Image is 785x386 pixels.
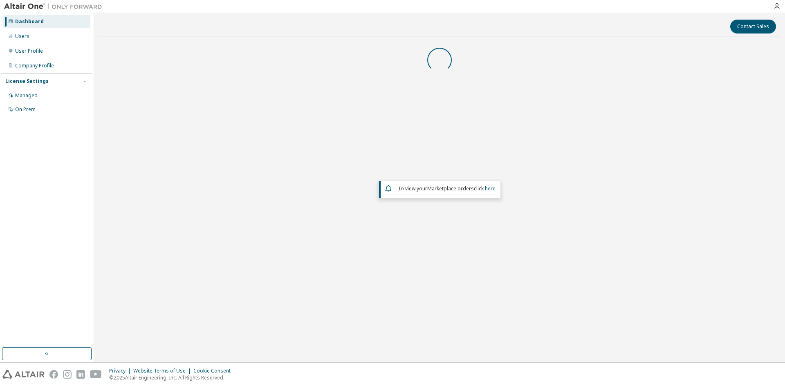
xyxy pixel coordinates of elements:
[109,374,235,381] p: © 2025 Altair Engineering, Inc. All Rights Reserved.
[485,185,496,192] a: here
[4,2,106,11] img: Altair One
[76,370,85,379] img: linkedin.svg
[63,370,72,379] img: instagram.svg
[5,78,49,85] div: License Settings
[398,185,496,192] span: To view your click
[15,48,43,54] div: User Profile
[15,33,29,40] div: Users
[15,18,44,25] div: Dashboard
[90,370,102,379] img: youtube.svg
[2,370,45,379] img: altair_logo.svg
[427,185,474,192] em: Marketplace orders
[15,106,36,113] div: On Prem
[193,368,235,374] div: Cookie Consent
[109,368,133,374] div: Privacy
[49,370,58,379] img: facebook.svg
[133,368,193,374] div: Website Terms of Use
[15,62,54,69] div: Company Profile
[15,92,38,99] div: Managed
[730,20,776,33] button: Contact Sales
